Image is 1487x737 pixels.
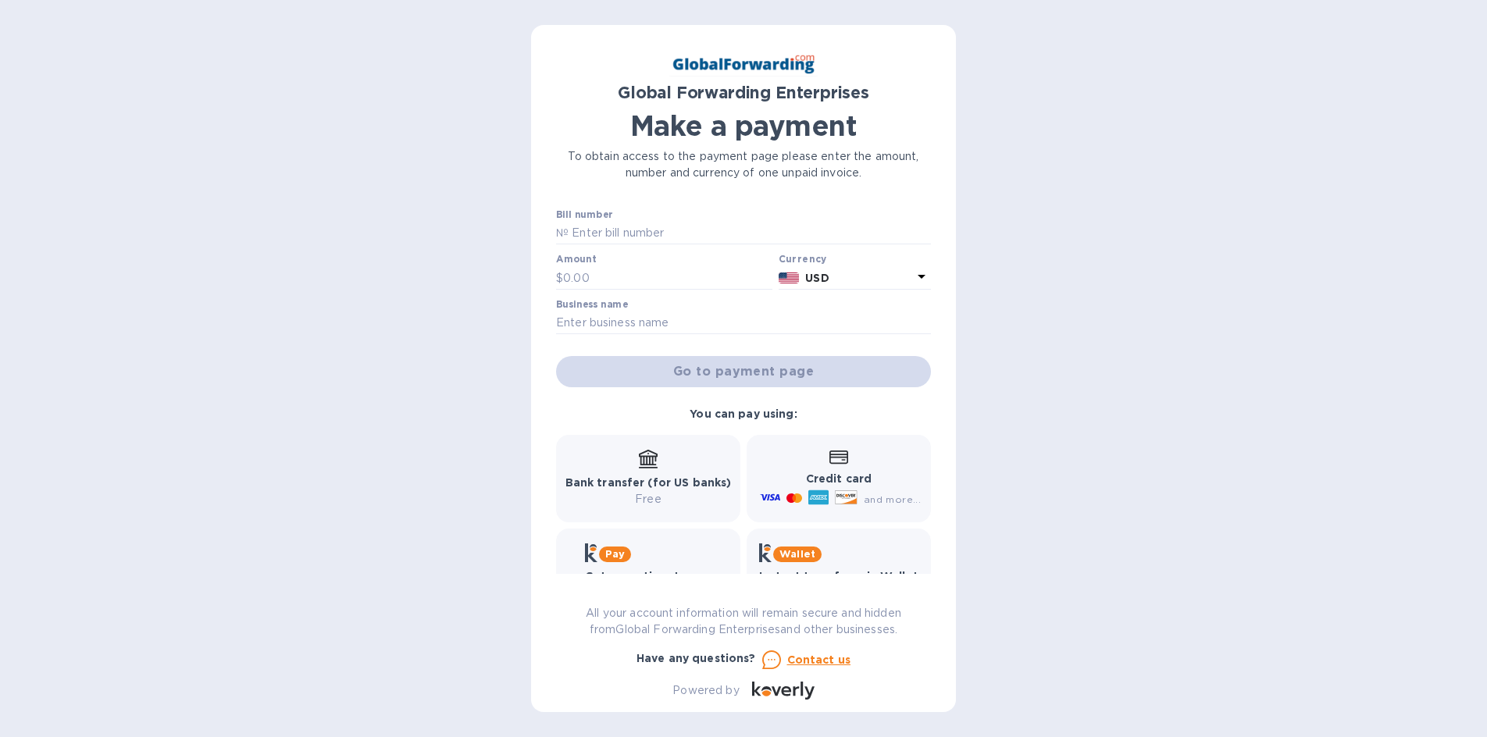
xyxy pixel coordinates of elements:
[690,408,797,420] b: You can pay using:
[806,472,872,485] b: Credit card
[779,253,827,265] b: Currency
[556,270,563,287] p: $
[779,548,815,560] b: Wallet
[864,493,921,505] span: and more...
[556,148,931,181] p: To obtain access to the payment page please enter the amount, number and currency of one unpaid i...
[556,210,612,219] label: Bill number
[805,272,829,284] b: USD
[556,225,569,241] p: №
[556,300,628,309] label: Business name
[565,476,732,489] b: Bank transfer (for US banks)
[563,266,772,290] input: 0.00
[637,652,756,664] b: Have any questions?
[672,682,739,699] p: Powered by
[565,491,732,507] p: Free
[585,570,712,582] b: Get more time to pay
[759,570,918,582] b: Instant transfers via Wallet
[605,548,625,560] b: Pay
[618,83,869,102] b: Global Forwarding Enterprises
[779,272,800,283] img: USD
[556,605,931,638] p: All your account information will remain secure and hidden from Global Forwarding Enterprises and...
[556,255,596,265] label: Amount
[556,109,931,142] h1: Make a payment
[787,653,851,666] u: Contact us
[569,222,931,245] input: Enter bill number
[556,312,931,335] input: Enter business name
